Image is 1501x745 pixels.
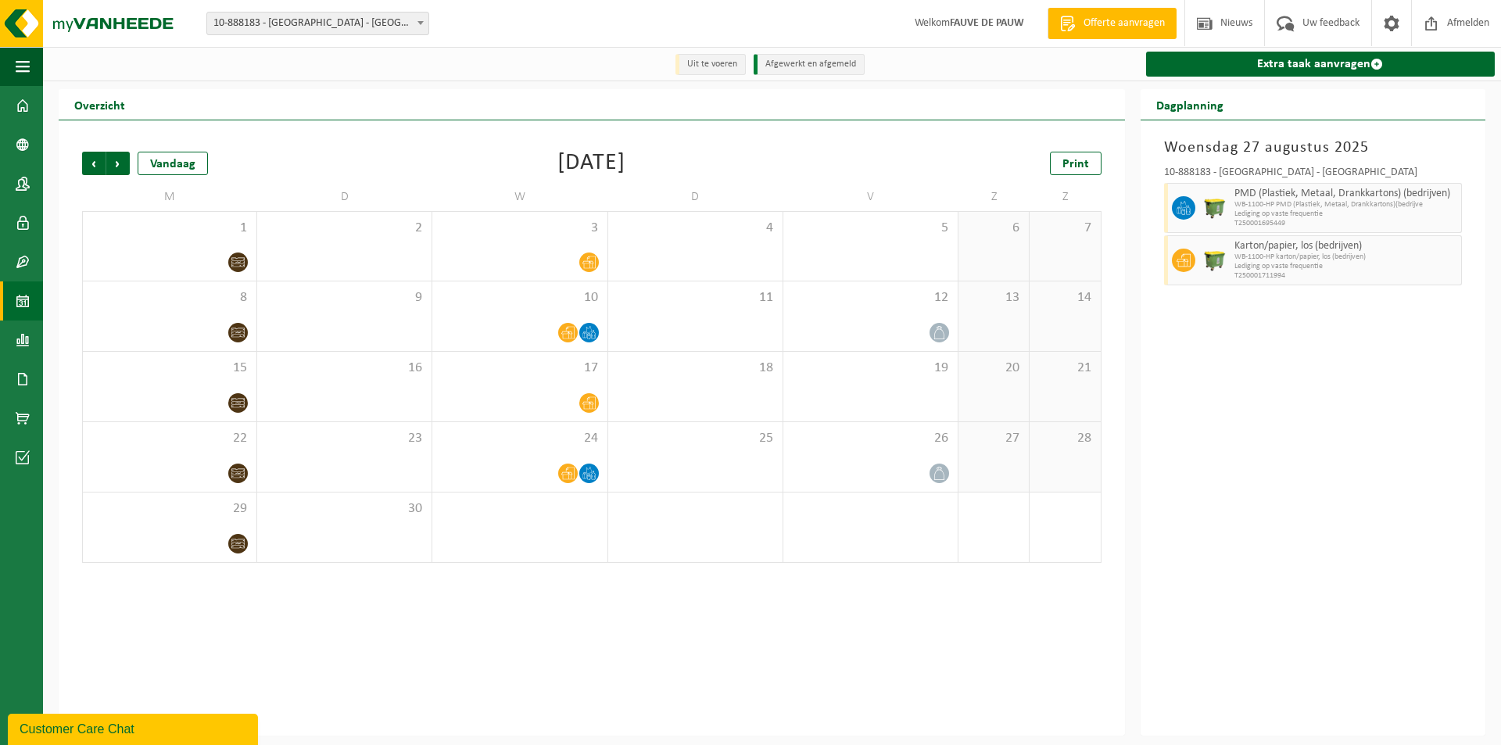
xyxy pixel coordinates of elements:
[82,183,257,211] td: M
[91,430,249,447] span: 22
[791,289,950,306] span: 12
[616,360,775,377] span: 18
[1037,430,1092,447] span: 28
[440,430,599,447] span: 24
[1037,360,1092,377] span: 21
[432,183,607,211] td: W
[59,89,141,120] h2: Overzicht
[265,220,424,237] span: 2
[1234,200,1457,210] span: WB-1100-HP PMD (Plastiek, Metaal, Drankkartons)(bedrijve
[106,152,130,175] span: Volgende
[265,500,424,518] span: 30
[675,54,746,75] li: Uit te voeren
[1146,52,1495,77] a: Extra taak aanvragen
[608,183,783,211] td: D
[1234,240,1457,253] span: Karton/papier, los (bedrijven)
[1203,249,1227,272] img: WB-1100-HPE-GN-51
[1048,8,1177,39] a: Offerte aanvragen
[440,220,599,237] span: 3
[1234,188,1457,200] span: PMD (Plastiek, Metaal, Drankkartons) (bedrijven)
[950,17,1024,29] strong: FAUVE DE PAUW
[616,430,775,447] span: 25
[791,360,950,377] span: 19
[440,360,599,377] span: 17
[1164,167,1462,183] div: 10-888183 - [GEOGRAPHIC_DATA] - [GEOGRAPHIC_DATA]
[265,360,424,377] span: 16
[138,152,208,175] div: Vandaag
[1234,262,1457,271] span: Lediging op vaste frequentie
[1141,89,1239,120] h2: Dagplanning
[754,54,865,75] li: Afgewerkt en afgemeld
[440,289,599,306] span: 10
[1037,220,1092,237] span: 7
[783,183,958,211] td: V
[265,430,424,447] span: 23
[265,289,424,306] span: 9
[82,152,106,175] span: Vorige
[91,500,249,518] span: 29
[791,430,950,447] span: 26
[966,289,1021,306] span: 13
[616,289,775,306] span: 11
[1234,219,1457,228] span: T250001695449
[257,183,432,211] td: D
[1050,152,1102,175] a: Print
[791,220,950,237] span: 5
[1062,158,1089,170] span: Print
[8,711,261,745] iframe: chat widget
[1234,210,1457,219] span: Lediging op vaste frequentie
[91,289,249,306] span: 8
[1080,16,1169,31] span: Offerte aanvragen
[91,220,249,237] span: 1
[557,152,625,175] div: [DATE]
[1037,289,1092,306] span: 14
[958,183,1030,211] td: Z
[206,12,429,35] span: 10-888183 - CAMBER BRUGGE - SINT-KRUIS
[1234,253,1457,262] span: WB-1100-HP karton/papier, los (bedrijven)
[1164,136,1462,159] h3: Woensdag 27 augustus 2025
[1234,271,1457,281] span: T250001711994
[91,360,249,377] span: 15
[616,220,775,237] span: 4
[966,360,1021,377] span: 20
[1203,196,1227,220] img: WB-1100-HPE-GN-51
[207,13,428,34] span: 10-888183 - CAMBER BRUGGE - SINT-KRUIS
[966,430,1021,447] span: 27
[966,220,1021,237] span: 6
[1030,183,1101,211] td: Z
